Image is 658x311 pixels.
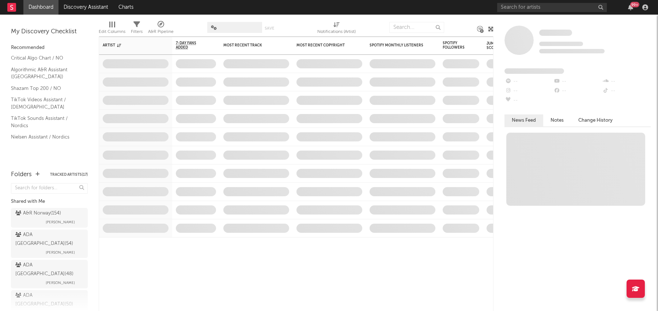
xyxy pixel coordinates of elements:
[389,22,444,33] input: Search...
[46,278,75,287] span: [PERSON_NAME]
[99,18,125,39] div: Edit Columns
[370,43,424,48] div: Spotify Monthly Listeners
[11,114,80,129] a: TikTok Sounds Assistant / Nordics
[602,86,651,96] div: --
[103,43,158,48] div: Artist
[15,209,61,218] div: A&R Norway ( 154 )
[487,41,505,50] div: Jump Score
[11,197,88,206] div: Shared with Me
[15,231,82,248] div: ADA [GEOGRAPHIC_DATA] ( 54 )
[539,29,572,37] a: Some Artist
[11,208,88,228] a: A&R Norway(154)[PERSON_NAME]
[11,66,80,81] a: Algorithmic A&R Assistant ([GEOGRAPHIC_DATA])
[11,96,80,111] a: TikTok Videos Assistant / [DEMOGRAPHIC_DATA]
[630,2,639,7] div: 99 +
[11,84,80,92] a: Shazam Top 200 / NO
[317,27,356,36] div: Notifications (Artist)
[11,230,88,258] a: ADA [GEOGRAPHIC_DATA](54)[PERSON_NAME]
[11,27,88,36] div: My Discovery Checklist
[11,183,88,194] input: Search for folders...
[15,291,82,309] div: ADA [GEOGRAPHIC_DATA] ( 50 )
[539,30,572,36] span: Some Artist
[602,77,651,86] div: --
[46,248,75,257] span: [PERSON_NAME]
[131,18,143,39] div: Filters
[176,41,205,50] span: 7-Day Fans Added
[504,86,553,96] div: --
[148,27,174,36] div: A&R Pipeline
[504,68,564,74] span: Fans Added by Platform
[553,77,602,86] div: --
[539,49,605,53] span: 0 fans last week
[99,27,125,36] div: Edit Columns
[543,114,571,126] button: Notes
[223,43,278,48] div: Most Recent Track
[11,260,88,288] a: ADA [GEOGRAPHIC_DATA](48)[PERSON_NAME]
[131,27,143,36] div: Filters
[11,54,80,62] a: Critical Algo Chart / NO
[50,173,88,177] button: Tracked Artists(17)
[15,261,82,278] div: ADA [GEOGRAPHIC_DATA] ( 48 )
[11,43,88,52] div: Recommended
[46,218,75,227] span: [PERSON_NAME]
[539,42,583,46] span: Tracking Since: [DATE]
[504,114,543,126] button: News Feed
[504,96,553,105] div: --
[11,170,32,179] div: Folders
[497,3,607,12] input: Search for artists
[11,133,80,141] a: Nielsen Assistant / Nordics
[553,86,602,96] div: --
[296,43,351,48] div: Most Recent Copyright
[317,18,356,39] div: Notifications (Artist)
[148,18,174,39] div: A&R Pipeline
[571,114,620,126] button: Change History
[504,77,553,86] div: --
[265,26,274,30] button: Save
[443,41,468,50] div: Spotify Followers
[628,4,633,10] button: 99+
